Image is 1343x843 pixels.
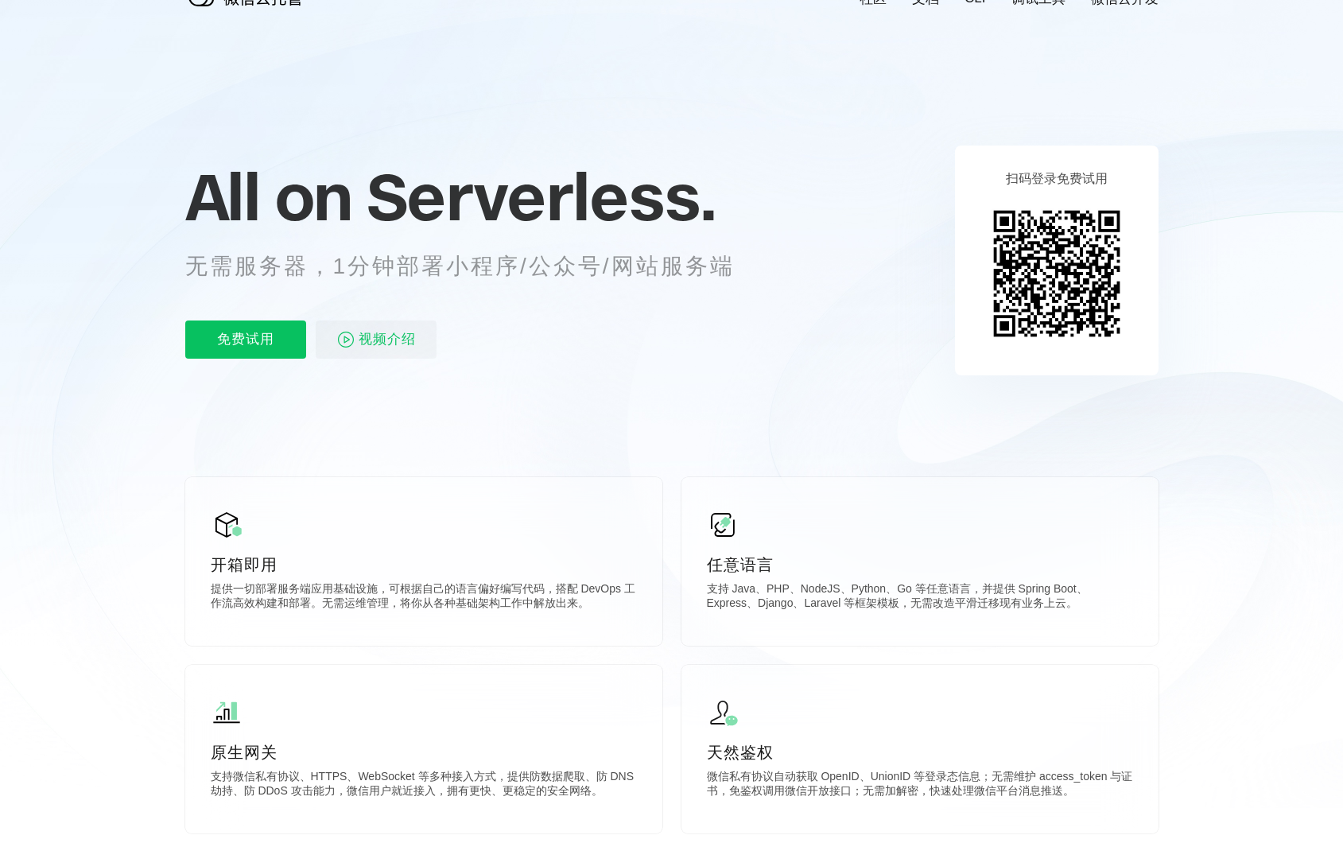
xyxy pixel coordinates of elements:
p: 开箱即用 [211,554,637,576]
p: 扫码登录免费试用 [1006,171,1108,188]
p: 提供一切部署服务端应用基础设施，可根据自己的语言偏好编写代码，搭配 DevOps 工作流高效构建和部署。无需运维管理，将你从各种基础架构工作中解放出来。 [211,582,637,614]
p: 无需服务器，1分钟部署小程序/公众号/网站服务端 [185,251,764,282]
p: 免费试用 [185,320,306,359]
span: 视频介绍 [359,320,416,359]
p: 任意语言 [707,554,1133,576]
img: video_play.svg [336,330,355,349]
p: 微信私有协议自动获取 OpenID、UnionID 等登录态信息；无需维护 access_token 与证书，免鉴权调用微信开放接口；无需加解密，快速处理微信平台消息推送。 [707,770,1133,802]
p: 原生网关 [211,741,637,763]
p: 支持微信私有协议、HTTPS、WebSocket 等多种接入方式，提供防数据爬取、防 DNS 劫持、防 DDoS 攻击能力，微信用户就近接入，拥有更快、更稳定的安全网络。 [211,770,637,802]
p: 支持 Java、PHP、NodeJS、Python、Go 等任意语言，并提供 Spring Boot、Express、Django、Laravel 等框架模板，无需改造平滑迁移现有业务上云。 [707,582,1133,614]
span: Serverless. [367,157,716,236]
p: 天然鉴权 [707,741,1133,763]
span: All on [185,157,351,236]
a: 微信云托管 [185,2,312,15]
